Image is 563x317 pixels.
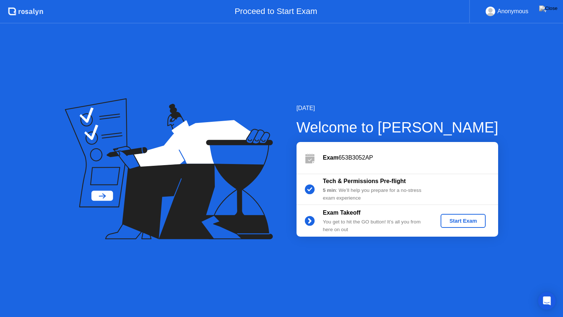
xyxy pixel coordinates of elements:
div: Anonymous [497,7,529,16]
img: Close [539,6,558,11]
div: [DATE] [297,104,498,113]
div: Open Intercom Messenger [538,292,556,310]
b: Exam Takeoff [323,209,361,216]
b: Exam [323,154,339,161]
div: Start Exam [444,218,483,224]
div: You get to hit the GO button! It’s all you from here on out [323,218,428,233]
div: Welcome to [PERSON_NAME] [297,116,498,138]
div: 653B3052AP [323,153,498,162]
b: Tech & Permissions Pre-flight [323,178,406,184]
b: 5 min [323,187,336,193]
div: : We’ll help you prepare for a no-stress exam experience [323,187,428,202]
button: Start Exam [441,214,486,228]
